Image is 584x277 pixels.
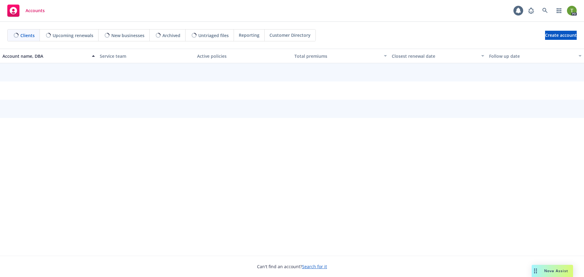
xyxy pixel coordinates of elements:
[162,32,180,39] span: Archived
[487,49,584,63] button: Follow up date
[53,32,93,39] span: Upcoming renewals
[545,31,577,40] a: Create account
[302,264,327,269] a: Search for it
[539,5,551,17] a: Search
[97,49,195,63] button: Service team
[389,49,487,63] button: Closest renewal date
[489,53,575,59] div: Follow up date
[532,265,573,277] button: Nova Assist
[553,5,565,17] a: Switch app
[195,49,292,63] button: Active policies
[532,265,539,277] div: Drag to move
[544,268,568,273] span: Nova Assist
[269,32,311,38] span: Customer Directory
[294,53,380,59] div: Total premiums
[111,32,144,39] span: New businesses
[392,53,478,59] div: Closest renewal date
[100,53,192,59] div: Service team
[257,263,327,270] span: Can't find an account?
[567,6,577,16] img: photo
[198,32,229,39] span: Untriaged files
[292,49,389,63] button: Total premiums
[197,53,290,59] div: Active policies
[26,8,45,13] span: Accounts
[20,32,35,39] span: Clients
[2,53,88,59] div: Account name, DBA
[239,32,259,38] span: Reporting
[525,5,537,17] a: Report a Bug
[545,29,577,41] span: Create account
[5,2,47,19] a: Accounts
